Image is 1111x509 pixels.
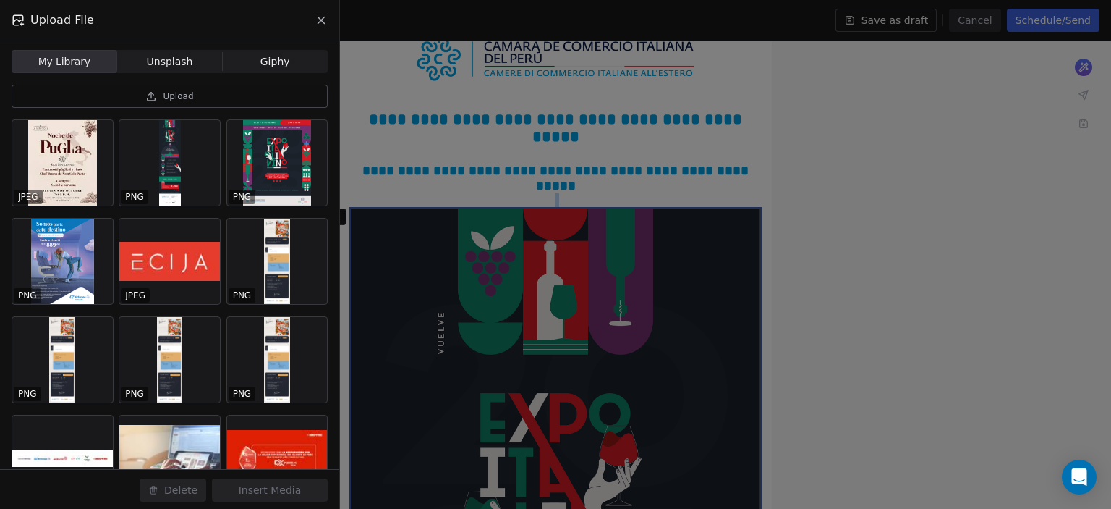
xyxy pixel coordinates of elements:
[18,191,38,203] p: JPEG
[233,191,252,203] p: PNG
[18,290,37,301] p: PNG
[233,290,252,301] p: PNG
[212,479,328,502] button: Insert Media
[12,85,328,108] button: Upload
[125,388,144,400] p: PNG
[18,388,37,400] p: PNG
[260,54,290,70] span: Giphy
[163,91,193,102] span: Upload
[147,54,193,70] span: Unsplash
[1062,460,1097,495] div: Open Intercom Messenger
[30,12,94,29] span: Upload File
[125,290,145,301] p: JPEG
[140,479,206,502] button: Delete
[233,388,252,400] p: PNG
[125,191,144,203] p: PNG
